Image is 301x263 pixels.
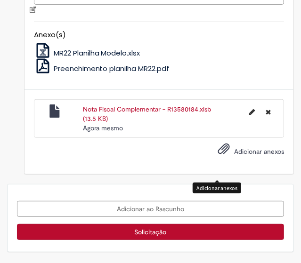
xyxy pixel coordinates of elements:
[17,224,284,240] button: Solicitação
[193,183,241,193] div: Adicionar anexos
[17,201,284,217] button: Adicionar ao Rascunho
[234,148,284,156] span: Adicionar anexos
[244,104,260,120] button: Editar nome de arquivo Nota Fiscal Complementar - R13580184.xlsb
[83,124,123,132] span: Agora mesmo
[34,31,284,39] h5: Anexo(s)
[83,105,211,123] a: Nota Fiscal Complementar - R13580184.xlsb (13.5 KB)
[215,140,232,162] button: Adicionar anexos
[34,48,140,58] a: MR22 Planilha Modelo.xlsx
[34,64,170,73] a: Preenchimento planilha MR22.pdf
[83,124,123,132] time: 30/09/2025 16:31:04
[54,64,170,73] span: Preenchimento planilha MR22.pdf
[260,104,277,120] button: Excluir Nota Fiscal Complementar - R13580184.xlsb
[54,48,140,58] span: MR22 Planilha Modelo.xlsx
